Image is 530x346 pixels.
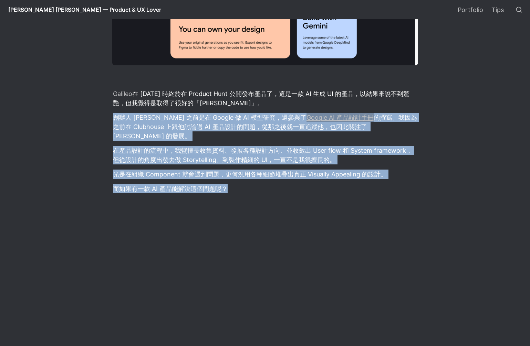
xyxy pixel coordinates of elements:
[8,6,161,13] span: [PERSON_NAME] [PERSON_NAME] — Product & UX Lover
[112,183,418,194] p: 而如果有一款 AI 產品能解決這個問題呢？
[112,112,418,142] p: 創辦人 [PERSON_NAME] 之前是在 Google 做 AI 模型研究，還參與了 的撰寫。我因為之前在 Clubhouse 上跟他討論過 AI 產品設計的問題，從那之後就一直追蹤他，也因...
[113,90,132,97] a: Galileo
[112,145,418,165] p: 在產品設計的流程中，我蠻擅長收集資料、發展各種設計方向、並收斂出 User flow 和 System framework，但從設計的角度出發去做 Storytelling、到製作精細的 UI，...
[306,114,374,121] a: Google AI 產品設計手冊
[112,169,418,180] p: 光是在組織 Component 就會遇到問題，更何況用各種細節堆疊出真正 Visually Appealing 的設計。
[112,88,418,109] p: 在 [DATE] 時終於在 Product Hunt 公開發布產品了，這是一款 AI 生成 UI 的產品，以結果來說不到驚艷，但我覺得是取得了很好的「[PERSON_NAME]」。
